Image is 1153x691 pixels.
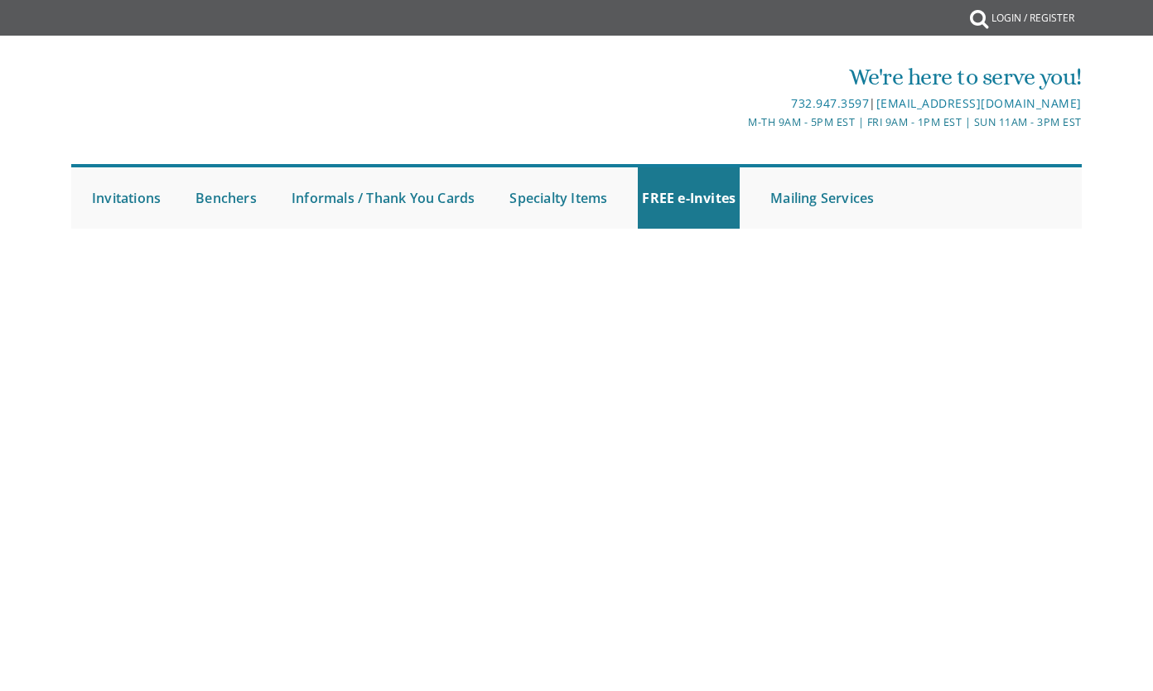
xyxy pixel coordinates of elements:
div: | [409,94,1082,114]
a: Mailing Services [766,167,878,229]
a: Invitations [88,167,165,229]
a: 732.947.3597 [791,95,869,111]
a: FREE e-Invites [638,167,740,229]
a: [EMAIL_ADDRESS][DOMAIN_NAME] [876,95,1082,111]
a: Informals / Thank You Cards [287,167,479,229]
a: Specialty Items [505,167,611,229]
div: M-Th 9am - 5pm EST | Fri 9am - 1pm EST | Sun 11am - 3pm EST [409,114,1082,131]
div: We're here to serve you! [409,60,1082,94]
a: Benchers [191,167,261,229]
